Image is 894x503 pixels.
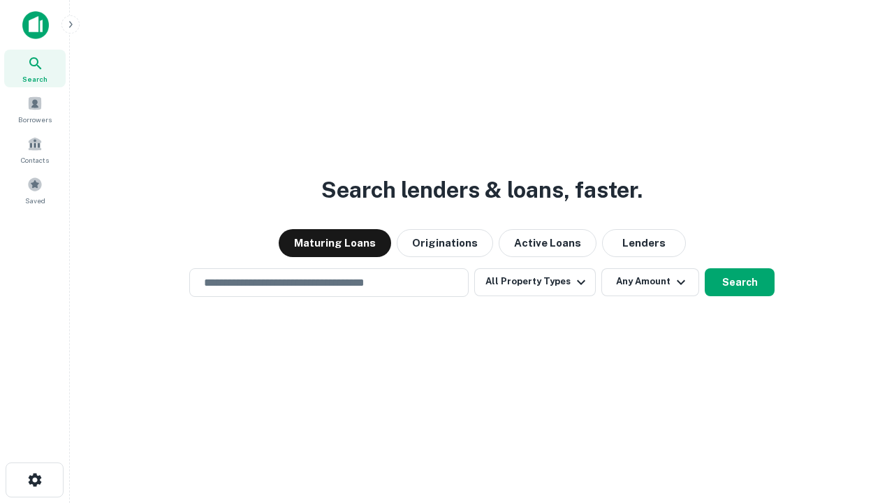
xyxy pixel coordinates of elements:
[601,268,699,296] button: Any Amount
[279,229,391,257] button: Maturing Loans
[4,50,66,87] a: Search
[321,173,643,207] h3: Search lenders & loans, faster.
[22,11,49,39] img: capitalize-icon.png
[499,229,596,257] button: Active Loans
[824,391,894,458] iframe: Chat Widget
[18,114,52,125] span: Borrowers
[4,90,66,128] a: Borrowers
[705,268,775,296] button: Search
[4,131,66,168] a: Contacts
[397,229,493,257] button: Originations
[474,268,596,296] button: All Property Types
[4,171,66,209] a: Saved
[602,229,686,257] button: Lenders
[25,195,45,206] span: Saved
[21,154,49,166] span: Contacts
[22,73,47,85] span: Search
